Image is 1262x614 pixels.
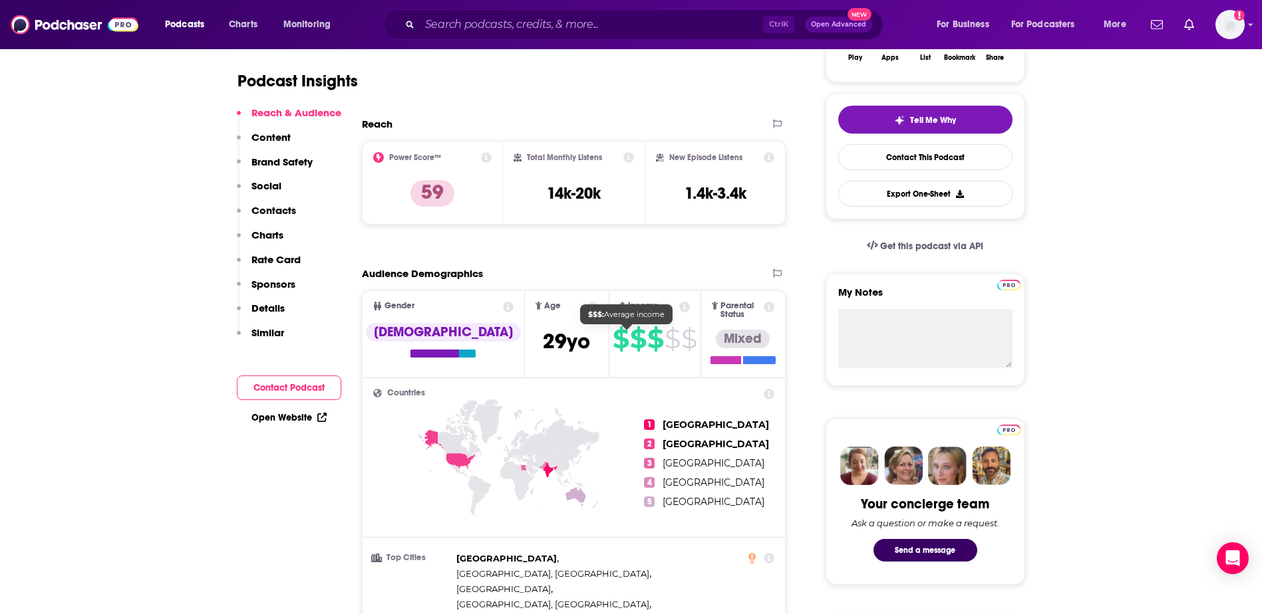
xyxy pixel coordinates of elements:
[543,336,590,352] a: 29yo
[11,12,138,37] img: Podchaser - Follow, Share and Rate Podcasts
[647,328,663,350] span: $
[387,389,425,397] span: Countries
[894,115,905,126] img: tell me why sparkle
[681,328,697,350] span: $
[362,267,483,280] h2: Audience Demographics
[251,278,295,290] p: Sponsors
[251,204,296,217] p: Contacts
[644,496,655,507] span: 5
[986,54,1004,62] div: Share
[1215,10,1245,39] img: User Profile
[389,153,441,162] h2: Power Score™
[156,14,222,35] button: open menu
[456,551,559,566] span: ,
[237,106,341,131] button: Reach & Audience
[220,14,265,35] a: Charts
[663,438,769,450] a: [GEOGRAPHIC_DATA]
[669,153,742,162] h2: New Episode Listens
[856,230,995,262] a: Get this podcast via API
[456,581,553,597] span: ,
[663,457,764,469] a: [GEOGRAPHIC_DATA]
[613,328,697,350] a: $$$$$
[547,183,601,203] h3: 14k-20k
[1011,15,1075,34] span: For Podcasters
[588,310,665,319] span: Average income
[644,439,655,449] span: 2
[456,566,651,581] span: ,
[1215,10,1245,39] button: Show profile menu
[1179,13,1199,36] a: Show notifications dropdown
[873,539,977,562] button: Send a message
[881,54,899,62] div: Apps
[1146,13,1168,36] a: Show notifications dropdown
[997,423,1021,435] a: Pro website
[630,328,646,350] span: $
[366,323,521,342] div: [DEMOGRAPHIC_DATA]
[805,17,872,33] button: Open AdvancedNew
[928,447,967,485] img: Jules Profile
[880,241,983,252] span: Get this podcast via API
[1215,10,1245,39] span: Logged in as Padilla_3
[644,458,655,468] span: 3
[456,568,649,579] span: [GEOGRAPHIC_DATA], [GEOGRAPHIC_DATA]
[927,14,1006,35] button: open menu
[237,131,291,155] button: Content
[251,326,284,339] p: Similar
[251,229,283,241] p: Charts
[283,15,331,34] span: Monitoring
[237,302,285,326] button: Details
[543,328,590,354] span: 29 yo
[910,115,956,126] span: Tell Me Why
[944,54,975,62] div: Bookmark
[544,302,561,310] span: Age
[811,21,866,28] span: Open Advanced
[229,15,257,34] span: Charts
[644,477,655,488] span: 4
[840,447,879,485] img: Sydney Profile
[997,425,1021,435] img: Podchaser Pro
[710,330,776,364] a: Mixed
[937,15,989,34] span: For Business
[237,204,296,229] button: Contacts
[373,554,451,562] h3: Top Cities
[237,179,281,204] button: Social
[251,155,313,168] p: Brand Safety
[237,71,358,91] h1: Podcast Insights
[385,302,414,310] span: Gender
[644,419,655,430] span: 1
[396,9,896,40] div: Search podcasts, credits, & more...
[1104,15,1126,34] span: More
[456,583,551,594] span: [GEOGRAPHIC_DATA]
[237,253,301,278] button: Rate Card
[251,106,341,119] p: Reach & Audience
[848,54,862,62] div: Play
[251,253,301,266] p: Rate Card
[362,118,393,130] h2: Reach
[663,496,764,508] a: [GEOGRAPHIC_DATA]
[366,323,521,358] a: [DEMOGRAPHIC_DATA]
[165,15,204,34] span: Podcasts
[1217,542,1249,574] div: Open Intercom Messenger
[527,153,602,162] h2: Total Monthly Listens
[884,447,923,485] img: Barbara Profile
[628,302,659,310] span: Income
[420,14,763,35] input: Search podcasts, credits, & more...
[251,179,281,192] p: Social
[838,286,1013,309] label: My Notes
[588,310,604,319] b: $$$:
[251,302,285,314] p: Details
[1234,10,1245,21] svg: Add a profile image
[720,302,762,319] span: Parental Status
[838,144,1013,170] a: Contact This Podcast
[456,553,557,563] span: [GEOGRAPHIC_DATA]
[237,155,313,180] button: Brand Safety
[237,229,283,253] button: Charts
[663,419,769,431] a: [GEOGRAPHIC_DATA]
[972,447,1011,485] img: Jon Profile
[997,280,1021,290] img: Podchaser Pro
[997,278,1021,290] a: Pro website
[456,597,651,612] span: ,
[274,14,348,35] button: open menu
[237,326,284,351] button: Similar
